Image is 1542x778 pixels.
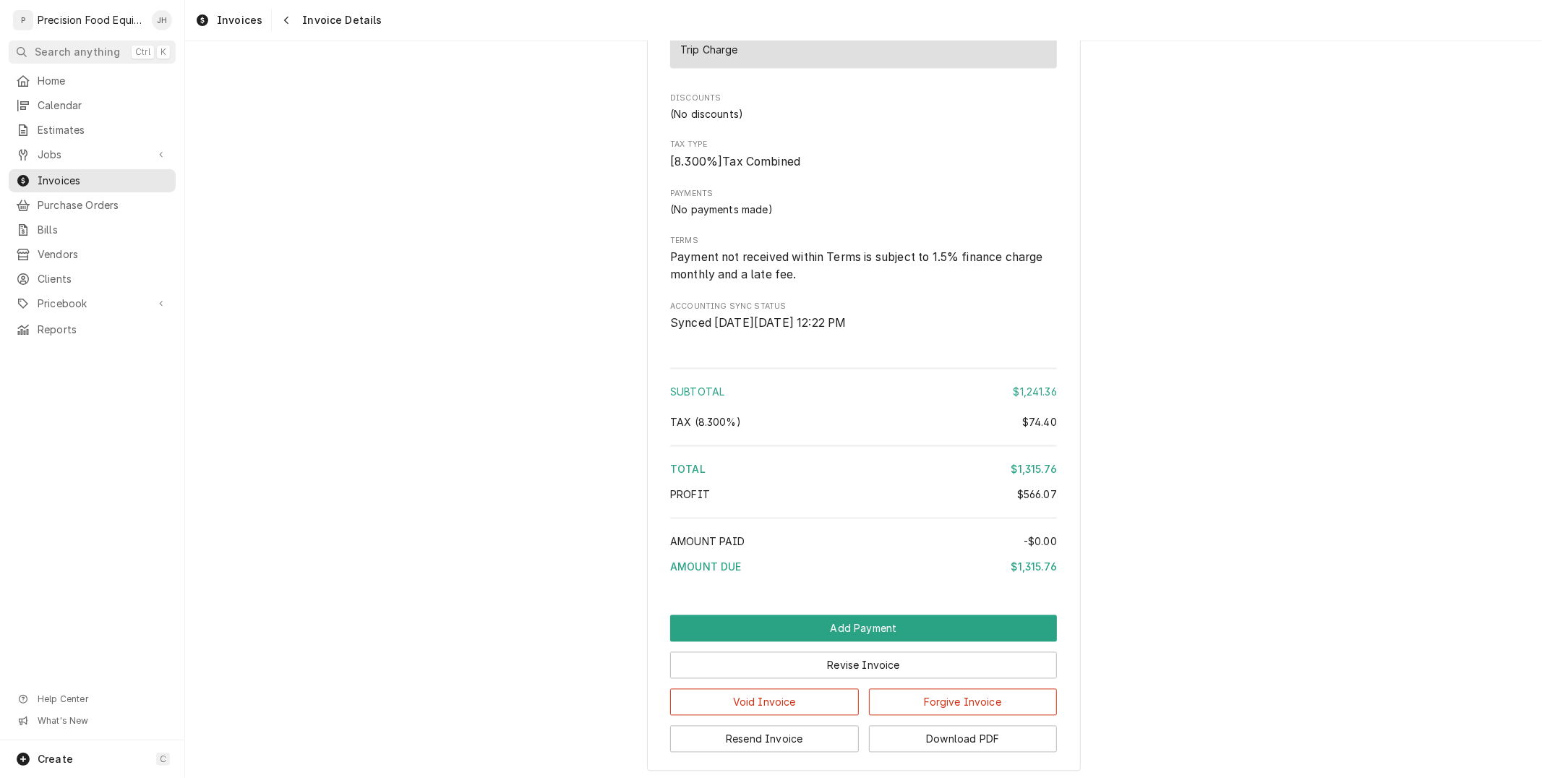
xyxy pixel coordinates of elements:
span: Tax Type [670,154,1057,171]
span: Ctrl [135,46,150,58]
span: K [160,46,166,58]
div: Button Group Row [670,615,1057,642]
span: Invoices [217,13,262,27]
span: Accounting Sync Status [670,302,1057,313]
div: Discounts [670,93,1057,121]
span: Amount Due [670,561,742,573]
a: Go to Help Center [9,689,176,709]
div: Button Group Row [670,679,1057,716]
a: Invoices [9,169,176,192]
a: Go to Jobs [9,143,176,166]
div: $1,315.76 [1011,462,1057,477]
span: Jobs [38,148,147,162]
div: Amount Summary [670,363,1057,585]
span: Home [38,74,168,88]
div: Precision Food Equipment LLC [38,13,144,27]
span: What's New [38,715,167,727]
span: Tax Type [670,140,1057,151]
div: Accounting Sync Status [670,302,1057,333]
span: Estimates [38,123,168,137]
span: Calendar [38,98,168,113]
label: Payments [670,189,1057,200]
div: $1,315.76 [1011,560,1057,575]
a: Purchase Orders [9,194,176,217]
div: Discounts List [670,107,1057,122]
a: Home [9,69,176,93]
span: Purchase Orders [38,198,168,213]
a: Calendar [9,94,176,117]
span: C [160,753,166,765]
span: [ 8.300 %] Tax Combined [670,155,800,169]
a: Go to What's New [9,711,176,731]
button: Add Payment [670,615,1057,642]
a: Clients [9,268,176,291]
div: Trip Charge [680,42,738,57]
a: Invoices [189,9,268,32]
span: Terms [670,249,1057,283]
div: P [13,10,33,30]
div: Subtotal [670,385,1057,400]
div: Payments [670,189,1057,218]
div: -$0.00 [1024,534,1057,550]
a: Vendors [9,243,176,266]
div: Amount Due [670,560,1057,575]
button: Navigate back [275,9,298,32]
div: $566.07 [1017,487,1057,503]
button: Download PDF [869,726,1058,753]
button: Search anythingCtrlK [9,40,176,64]
span: Pricebook [38,296,147,311]
div: Jason Hertel's Avatar [152,10,172,30]
span: Create [38,753,73,765]
span: Subtotal [670,386,724,398]
button: Void Invoice [670,689,859,716]
div: Tax Type [670,140,1057,171]
div: Button Group Row [670,716,1057,753]
span: Invoices [38,174,168,188]
a: Estimates [9,119,176,142]
span: Search anything [35,45,120,59]
div: $1,241.36 [1014,385,1057,400]
span: Clients [38,272,168,286]
span: Discounts [670,93,1057,104]
div: JH [152,10,172,30]
span: Terms [670,236,1057,247]
span: Payment not received within Terms is subject to 1.5% finance charge monthly and a late fee. [670,251,1046,282]
div: Profit [670,487,1057,503]
span: Amount Paid [670,536,745,548]
span: Vendors [38,247,168,262]
div: $74.40 [1022,415,1057,430]
button: Forgive Invoice [869,689,1058,716]
span: Total [670,463,706,476]
div: Tax [670,415,1057,430]
div: Button Group [670,615,1057,753]
button: Resend Invoice [670,726,859,753]
span: Profit [670,489,710,501]
span: Reports [38,322,168,337]
a: Bills [9,218,176,241]
div: Amount Paid [670,534,1057,550]
span: Accounting Sync Status [670,315,1057,333]
span: Tax ( 8.300% ) [670,416,741,429]
a: Reports [9,318,176,341]
span: Invoice Details [298,13,382,27]
div: Terms [670,236,1057,284]
span: Bills [38,223,168,237]
div: Total [670,462,1057,477]
a: Go to Pricebook [9,292,176,315]
span: Synced [DATE][DATE] 12:22 PM [670,317,846,330]
div: Button Group Row [670,642,1057,679]
span: Help Center [38,693,167,705]
button: Revise Invoice [670,652,1057,679]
